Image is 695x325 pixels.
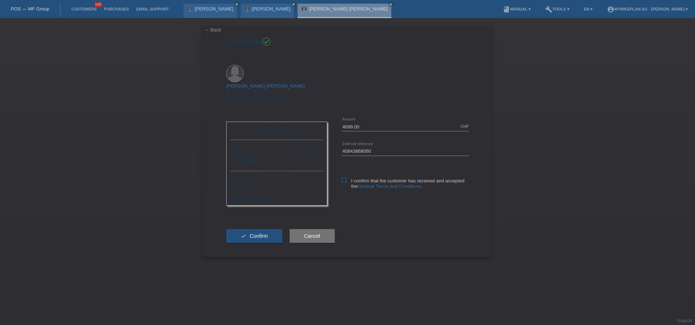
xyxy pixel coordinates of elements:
a: [PERSON_NAME] [252,6,291,12]
i: close [235,3,239,6]
a: EN ▾ [580,7,596,11]
div: CHF [460,124,469,128]
div: Mybikeplan AG [232,126,321,131]
a: ← Back [205,27,221,33]
a: close [388,2,393,7]
h1: Complete [226,38,469,47]
div: [DATE] POSP00025387 [230,147,264,164]
label: I confirm that the customer has received and accepted the . [342,178,469,189]
span: 100 [94,2,103,8]
div: Merchant-ID: 54204 Card-Number: [CREDIT_CARD_NUMBER] [230,179,323,202]
a: bookManual ▾ [499,7,534,11]
button: check Confirm [226,229,282,243]
a: close [291,2,296,7]
span: 40843868060 [230,158,259,164]
span: Confirm [250,233,268,239]
span: Cancel [304,233,320,239]
div: [GEOGRAPHIC_DATA] [232,131,321,136]
i: book [503,6,510,13]
a: buildTools ▾ [542,7,573,11]
a: Support [677,318,692,323]
a: POS — MF Group [11,6,49,12]
a: [PERSON_NAME] [PERSON_NAME] [226,83,305,89]
div: CHF 4'699.00 [294,147,323,153]
a: Email Support [132,7,172,11]
a: General Terms and Conditions [358,183,421,189]
div: [DATE] 10:52 [230,171,323,179]
a: Purchases [100,7,132,11]
i: check [263,38,270,45]
i: build [545,6,552,13]
i: check [241,233,247,239]
i: account_circle [607,6,614,13]
a: Customers [68,7,100,11]
a: close [234,2,239,7]
a: [PERSON_NAME] [195,6,233,12]
a: [PERSON_NAME] [PERSON_NAME] [309,6,387,12]
div: [STREET_ADDRESS] 4586 [GEOGRAPHIC_DATA]-[GEOGRAPHIC_DATA] [226,83,327,105]
button: Cancel [290,229,335,243]
a: account_circleMybikeplan AG - [PERSON_NAME] ▾ [603,7,691,11]
i: close [292,3,295,6]
i: close [389,3,393,6]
